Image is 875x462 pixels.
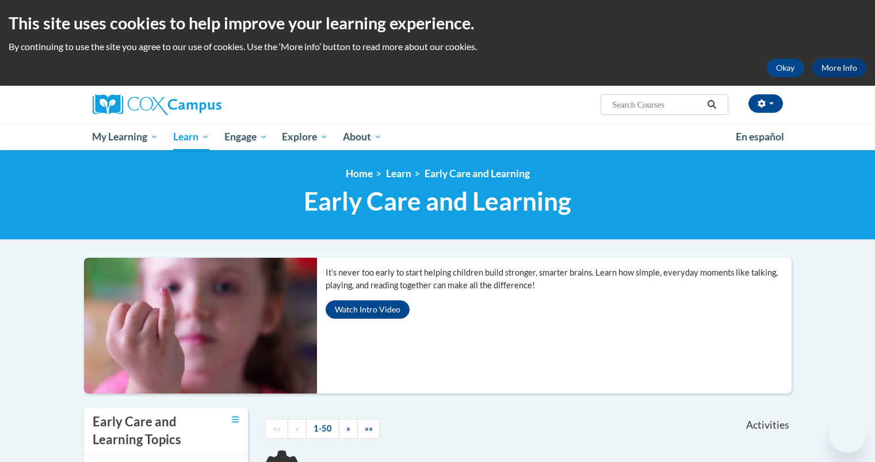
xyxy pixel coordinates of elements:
a: Toggle collapse [232,413,239,426]
button: Watch Intro Video [326,300,410,319]
button: Account Settings [748,94,783,113]
a: My Learning [85,124,166,150]
input: Search Courses [611,98,703,112]
span: Engage [224,130,268,144]
a: Engage [217,124,275,150]
a: 1-50 [306,419,339,439]
h2: This site uses cookies to help improve your learning experience. [9,12,866,35]
span: » [346,423,350,433]
a: Early Care and Learning [425,167,530,180]
span: Early Care and Learning [304,186,571,216]
iframe: Button to launch messaging window [829,416,866,453]
span: Activities [746,419,789,432]
a: Next [339,419,358,439]
a: Previous [288,419,307,439]
a: End [357,419,380,439]
span: Explore [282,130,328,144]
button: Search [703,98,720,112]
a: Home [346,167,373,180]
a: Begining [265,419,288,439]
span: My Learning [92,130,158,144]
img: Cox Campus [93,94,221,115]
a: Learn [386,167,411,180]
a: En español [728,125,792,149]
a: More Info [812,59,866,77]
span: En español [736,131,784,143]
a: About [335,124,389,150]
span: Learn [173,130,209,144]
span: »» [365,423,373,433]
p: It’s never too early to start helping children build stronger, smarter brains. Learn how simple, ... [326,266,792,292]
span: « [295,423,299,433]
p: By continuing to use the site you agree to our use of cookies. Use the ‘More info’ button to read... [9,40,866,53]
a: Explore [274,124,335,150]
button: Okay [767,59,804,77]
span: About [343,130,382,144]
span: «« [273,423,281,433]
a: Cox Campus [93,94,311,115]
a: Learn [166,124,217,150]
div: Main menu [75,124,800,150]
h3: Early Care and Learning Topics [93,413,202,449]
